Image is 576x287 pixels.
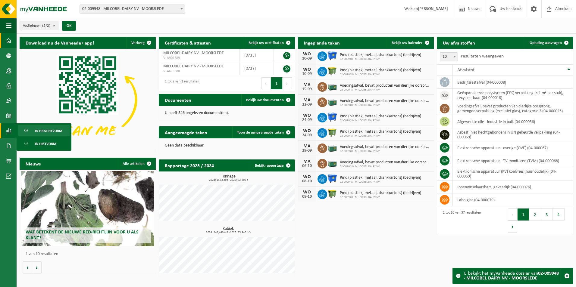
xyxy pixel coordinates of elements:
[301,174,313,179] div: WO
[301,190,313,195] div: WO
[327,173,337,184] img: WB-1100-HPE-BE-01
[20,49,156,151] img: Download de VHEPlus App
[80,5,185,14] span: 02-009948 - MILCOBEL DAIRY NV - MOORSLEDE
[301,179,313,184] div: 08-10
[453,154,573,167] td: elektronische apparatuur - TV-monitoren (TVM) (04-000068)
[20,37,100,48] h2: Download nu de Vanheede+ app!
[159,159,220,171] h2: Rapportage 2025 / 2024
[162,231,295,234] span: 2024: 242,440 m3 - 2025: 85,940 m3
[301,52,313,57] div: WO
[440,208,481,233] div: 1 tot 10 van 37 resultaten
[464,271,559,281] strong: 02-009948 - MILCOBEL DAIRY NV - MOORSLEDE
[159,94,197,106] h2: Documenten
[80,5,185,13] span: 02-009948 - MILCOBEL DAIRY NV - MOORSLEDE
[340,83,431,88] span: Voedingsafval, bevat producten van dierlijke oorsprong, gemengde verpakking (exc...
[20,158,47,169] h2: Nieuws
[530,41,562,45] span: Ophaling aanvragen
[340,165,431,168] span: 02-009948 - MILCOBEL DAIRY NV
[163,51,224,55] span: MILCOBEL DAIRY NV - MOORSLEDE
[62,21,76,31] button: OK
[518,208,529,221] button: 1
[18,125,70,136] a: In grafiekvorm
[327,81,337,91] img: PB-LB-0680-HPE-GN-01
[118,158,155,170] a: Alle artikelen
[237,131,284,134] span: Toon de aangevraagde taken
[159,37,217,48] h2: Certificaten & attesten
[131,41,145,45] span: Verberg
[525,37,572,49] a: Ophaling aanvragen
[271,77,283,89] button: 1
[418,7,448,11] strong: [PERSON_NAME]
[250,159,294,171] a: Bekijk rapportage
[340,160,431,165] span: Voedingsafval, bevat producten van dierlijke oorsprong, gemengde verpakking (exc...
[42,24,50,28] count: (2/2)
[327,112,337,122] img: WB-1100-HPE-BE-01
[529,208,541,221] button: 2
[437,37,481,48] h2: Uw afvalstoffen
[244,37,294,49] a: Bekijk uw certificaten
[23,21,50,30] span: Vestigingen
[327,127,337,137] img: WB-1100-HPE-GN-50
[340,57,421,61] span: 02-009948 - MILCOBEL DAIRY NV
[301,67,313,72] div: WO
[301,133,313,137] div: 24-09
[301,144,313,149] div: MA
[232,126,294,138] a: Toon de aangevraagde taken
[32,261,42,273] button: Volgende
[453,76,573,89] td: bedrijfsrestafval (04-000008)
[301,118,313,122] div: 24-09
[440,52,458,61] span: 10
[301,128,313,133] div: WO
[301,57,313,61] div: 10-09
[453,102,573,115] td: voedingsafval, bevat producten van dierlijke oorsprong, gemengde verpakking (exclusief glas), cat...
[340,134,421,138] span: 02-009948 - MILCOBEL DAIRY NV
[453,115,573,128] td: afgewerkte olie - industrie in bulk (04-000056)
[21,171,155,246] a: Wat betekent de nieuwe RED-richtlijn voor u als klant?
[440,53,458,61] span: 10
[508,221,517,233] button: Next
[162,77,199,90] div: 1 tot 2 van 2 resultaten
[298,37,346,48] h2: Ingeplande taken
[340,53,421,57] span: Pmd (plastiek, metaal, drankkartons) (bedrijven)
[340,103,431,107] span: 02-009948 - MILCOBEL DAIRY NV
[340,145,431,150] span: Voedingsafval, bevat producten van dierlijke oorsprong, gemengde verpakking (exc...
[453,128,573,141] td: asbest (niet hechtgebonden) in UN gekeurde verpakking (04-000059)
[387,37,433,49] a: Bekijk uw kalender
[453,141,573,154] td: elektronische apparatuur - overige (OVE) (04-000067)
[392,41,423,45] span: Bekijk uw kalender
[240,49,274,62] td: [DATE]
[340,99,431,103] span: Voedingsafval, bevat producten van dierlijke oorsprong, gemengde verpakking (exc...
[127,37,155,49] button: Verberg
[453,89,573,102] td: geëxpandeerde polystyreen (EPS) verpakking (< 1 m² per stuk), recycleerbaar (04-000018)
[340,150,431,153] span: 02-009948 - MILCOBEL DAIRY NV
[23,261,32,273] button: Vorige
[261,77,271,89] button: Previous
[340,119,421,122] span: 02-009948 - MILCOBEL DAIRY NV
[327,97,337,107] img: PB-LB-0680-HPE-GN-01
[453,167,573,181] td: elektronische apparatuur (KV) koelvries (huishoudelijk) (04-000069)
[541,208,553,221] button: 3
[165,143,289,148] p: Geen data beschikbaar.
[240,62,274,75] td: [DATE]
[301,72,313,76] div: 10-09
[35,125,62,137] span: In grafiekvorm
[340,129,421,134] span: Pmd (plastiek, metaal, drankkartons) (bedrijven)
[327,66,337,76] img: WB-1100-HPE-GN-50
[461,54,504,59] label: resultaten weergeven
[26,252,153,256] p: 1 van 10 resultaten
[163,69,235,74] span: VLA613288
[301,164,313,168] div: 06-10
[340,196,421,199] span: 02-009948 - MILCOBEL DAIRY NV
[301,87,313,91] div: 15-09
[241,94,294,106] a: Bekijk uw documenten
[35,138,56,150] span: In lijstvorm
[327,143,337,153] img: PB-LB-0680-HPE-GN-01
[327,51,337,61] img: WB-1100-HPE-BE-01
[18,138,70,149] a: In lijstvorm
[249,41,284,45] span: Bekijk uw certificaten
[283,77,292,89] button: Next
[340,114,421,119] span: Pmd (plastiek, metaal, drankkartons) (bedrijven)
[553,208,565,221] button: 4
[508,208,518,221] button: Previous
[453,181,573,193] td: ionenwisselaarshars, gevaarlijk (04-000076)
